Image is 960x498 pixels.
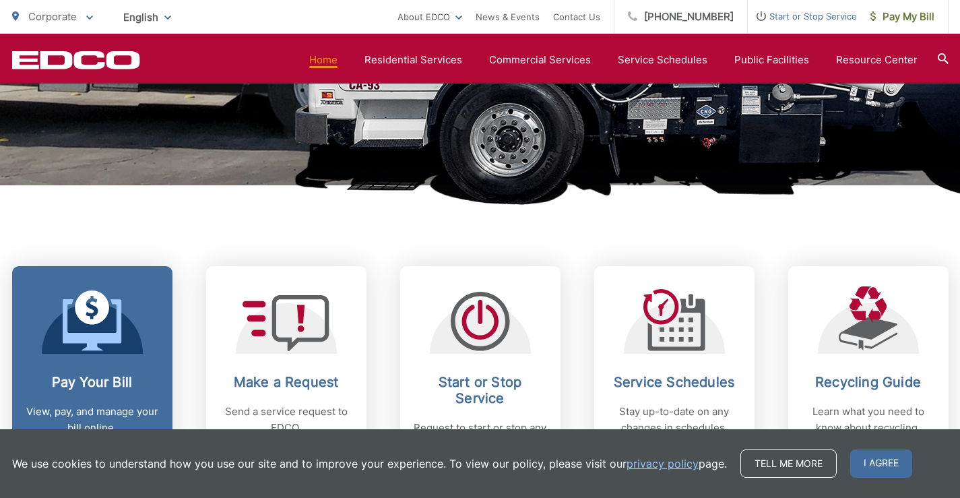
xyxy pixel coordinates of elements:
[12,51,140,69] a: EDCD logo. Return to the homepage.
[788,266,949,472] a: Recycling Guide Learn what you need to know about recycling.
[802,404,935,436] p: Learn what you need to know about recycling.
[397,9,462,25] a: About EDCO
[12,456,727,472] p: We use cookies to understand how you use our site and to improve your experience. To view our pol...
[850,449,912,478] span: I agree
[870,9,934,25] span: Pay My Bill
[364,52,462,68] a: Residential Services
[802,374,935,390] h2: Recycling Guide
[836,52,918,68] a: Resource Center
[734,52,809,68] a: Public Facilities
[414,420,547,452] p: Request to start or stop any EDCO services.
[627,456,699,472] a: privacy policy
[113,5,181,29] span: English
[608,374,741,390] h2: Service Schedules
[220,374,353,390] h2: Make a Request
[220,404,353,436] p: Send a service request to EDCO.
[26,404,159,436] p: View, pay, and manage your bill online.
[26,374,159,390] h2: Pay Your Bill
[618,52,707,68] a: Service Schedules
[309,52,338,68] a: Home
[608,404,741,436] p: Stay up-to-date on any changes in schedules.
[476,9,540,25] a: News & Events
[594,266,755,472] a: Service Schedules Stay up-to-date on any changes in schedules.
[489,52,591,68] a: Commercial Services
[206,266,366,472] a: Make a Request Send a service request to EDCO.
[28,10,77,23] span: Corporate
[553,9,600,25] a: Contact Us
[12,266,172,472] a: Pay Your Bill View, pay, and manage your bill online.
[414,374,547,406] h2: Start or Stop Service
[740,449,837,478] a: Tell me more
